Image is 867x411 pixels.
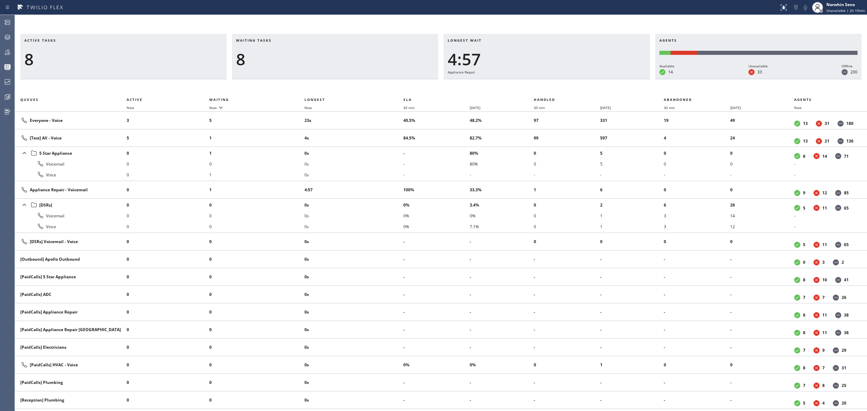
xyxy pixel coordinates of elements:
li: 0 [730,185,794,195]
li: - [403,289,470,300]
li: - [403,324,470,335]
li: 1 [209,133,305,144]
li: - [664,254,730,265]
div: [PaidCalls] Appliance Repair [20,309,121,315]
li: 80% [470,158,534,169]
li: 0 [730,360,794,370]
li: 0 [127,148,209,158]
dt: Available [794,153,800,159]
li: 0s [304,210,403,221]
dd: 38 [844,312,849,318]
span: Queues [20,97,39,102]
dd: 71 [844,153,849,159]
li: 5 [600,158,664,169]
li: - [470,377,534,388]
span: Agents [794,97,812,102]
li: 0 [209,254,305,265]
li: 0 [127,210,209,221]
dt: Available [794,347,800,353]
li: - [403,307,470,318]
button: Mute [801,3,810,12]
li: - [403,342,470,353]
li: 6 [600,185,664,195]
li: 0 [127,185,209,195]
li: - [730,254,794,265]
dt: Available [794,295,800,301]
li: 0 [730,148,794,158]
dd: 7 [822,295,825,300]
li: 0 [127,272,209,282]
dt: Unavailable [813,365,820,371]
li: 0s [304,199,403,210]
dt: Available [794,330,800,336]
dd: 11 [822,205,827,211]
dd: 26 [842,295,846,300]
span: Waiting tasks [236,38,272,43]
dd: 9 [803,190,805,196]
li: 0 [664,185,730,195]
li: - [794,169,859,180]
li: - [534,272,600,282]
span: Now [794,105,802,110]
dd: 0 [803,259,805,265]
dt: Unavailable [816,138,822,144]
dd: 31 [825,121,829,126]
li: 1 [209,169,305,180]
dt: Offline [835,190,841,196]
dt: Unavailable [813,242,820,248]
li: 0 [127,377,209,388]
dd: 13 [803,121,808,126]
li: 0 [534,148,600,158]
li: - [403,148,470,158]
span: 30 min [664,105,675,110]
dd: 31 [842,365,846,371]
dd: 21 [825,138,829,144]
dt: Available [794,312,800,318]
dd: 33 [757,69,762,75]
span: [DATE] [600,105,611,110]
dt: Unavailable [813,330,820,336]
li: 14 [730,210,794,221]
li: 0s [304,221,403,232]
dt: Available [794,190,800,196]
li: - [470,236,534,247]
span: Agents [659,38,677,43]
li: 1 [600,360,664,370]
div: [PaidCalls] HVAC - Voice [20,361,121,369]
div: [DSRs] [20,200,121,210]
li: - [534,324,600,335]
li: - [730,169,794,180]
dd: 7 [803,295,805,300]
li: 5 [127,133,209,144]
dd: 9 [822,347,825,353]
div: Norwhin Seno [826,2,865,7]
li: 0 [209,342,305,353]
li: - [534,307,600,318]
dt: Unavailable [813,190,820,196]
li: 0 [209,272,305,282]
dt: Available [794,242,800,248]
li: - [794,158,859,169]
li: - [534,289,600,300]
div: [PaidCalls] 5 Star Appliance [20,274,121,280]
div: [Test] All - Voice [20,134,121,142]
span: Longest [304,97,325,102]
dt: Available [794,365,800,371]
li: 1 [600,221,664,232]
li: - [600,169,664,180]
span: [DATE] [730,105,741,110]
li: 48.2% [470,115,534,126]
li: 40.5% [403,115,470,126]
li: 0s [304,169,403,180]
dt: Offline [833,365,839,371]
li: 0s [304,360,403,370]
dd: 65 [844,242,849,247]
li: - [470,272,534,282]
dt: Offline [835,277,841,283]
li: 4 [664,133,730,144]
li: 0% [403,210,470,221]
div: [Outbound] Apollo Outbound [20,256,121,262]
li: 1 [209,148,305,158]
li: - [794,221,859,232]
dd: 11 [822,330,827,336]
